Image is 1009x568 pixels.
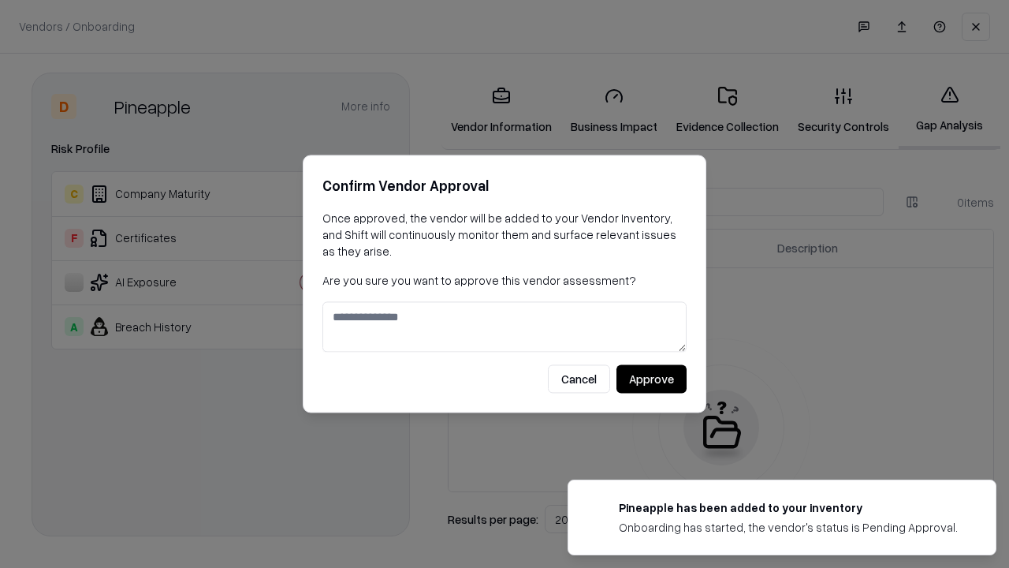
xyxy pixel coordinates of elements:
img: pineappleenergy.com [587,499,606,518]
button: Cancel [548,365,610,394]
h2: Confirm Vendor Approval [322,174,687,197]
div: Onboarding has started, the vendor's status is Pending Approval. [619,519,958,536]
button: Approve [616,365,687,394]
p: Once approved, the vendor will be added to your Vendor Inventory, and Shift will continuously mon... [322,210,687,260]
p: Are you sure you want to approve this vendor assessment? [322,272,687,289]
div: Pineapple has been added to your inventory [619,499,958,516]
